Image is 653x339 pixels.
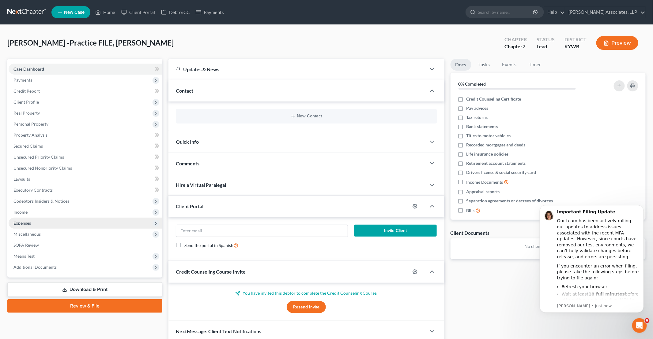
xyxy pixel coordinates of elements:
[13,143,43,149] span: Secured Claims
[466,169,536,175] span: Drivers license & social security card
[92,7,118,18] a: Home
[523,43,525,49] span: 7
[455,243,641,249] p: No client documents yet.
[13,176,30,182] span: Lawsuits
[504,36,527,43] div: Chapter
[13,99,39,105] span: Client Profile
[466,198,553,204] span: Separation agreements or decrees of divorces
[497,59,522,71] a: Events
[596,36,638,50] button: Preview
[565,7,645,18] a: [PERSON_NAME] Associates, LLP
[181,114,432,119] button: New Contact
[459,81,486,87] strong: 0% Completed
[13,253,35,259] span: Means Test
[287,301,326,313] button: Resend Invite
[13,110,40,116] span: Real Property
[9,141,162,152] a: Secured Claims
[13,242,39,248] span: SOFA Review
[451,230,490,236] div: Client Documents
[9,185,162,196] a: Executory Contracts
[466,189,500,195] span: Appraisal reports
[544,7,565,18] a: Help
[13,231,41,237] span: Miscellaneous
[13,198,69,204] span: Codebtors Insiders & Notices
[474,59,495,71] a: Tasks
[466,96,521,102] span: Credit Counseling Certificate
[13,132,47,138] span: Property Analysis
[537,43,555,50] div: Lead
[9,163,162,174] a: Unsecured Nonpriority Claims
[9,86,162,97] a: Credit Report
[13,77,32,83] span: Payments
[13,165,72,171] span: Unsecured Nonpriority Claims
[466,151,509,157] span: Life insurance policies
[7,38,174,47] span: [PERSON_NAME] -Practice FILE, [PERSON_NAME]
[13,264,57,270] span: Additional Documents
[193,7,227,18] a: Payments
[9,64,162,75] a: Case Dashboard
[13,88,40,94] span: Credit Report
[7,282,162,297] a: Download & Print
[530,198,653,336] iframe: Intercom notifications message
[176,66,419,72] div: Updates & News
[176,182,226,188] span: Hire a Virtual Paralegal
[158,7,193,18] a: DebtorCC
[176,290,437,296] p: You have invited this debtor to complete the Credit Counseling Course.
[176,225,348,237] input: Enter email
[9,240,162,251] a: SOFA Review
[466,114,488,120] span: Tax returns
[466,105,489,111] span: Pay advices
[64,10,85,15] span: New Case
[451,59,471,71] a: Docs
[176,203,203,209] span: Client Portal
[176,139,199,145] span: Quick Info
[537,36,555,43] div: Status
[9,174,162,185] a: Lawsuits
[9,152,162,163] a: Unsecured Priority Claims
[13,66,44,72] span: Case Dashboard
[354,225,437,237] button: Invite Client
[466,160,526,166] span: Retirement account statements
[13,209,28,215] span: Income
[118,7,158,18] a: Client Portal
[176,88,193,94] span: Contact
[13,187,53,193] span: Executory Contracts
[466,179,503,185] span: Income Documents
[466,142,526,148] span: Recorded mortgages and deeds
[466,123,498,130] span: Bank statements
[466,133,511,139] span: Titles to motor vehicles
[466,208,475,214] span: Bills
[645,318,650,323] span: 6
[176,328,261,334] span: NextMessage: Client Text Notifications
[504,43,527,50] div: Chapter
[184,243,233,248] span: Send the portal in Spanish
[13,121,48,127] span: Personal Property
[13,154,64,160] span: Unsecured Priority Claims
[7,299,162,313] a: Review & File
[564,36,587,43] div: District
[176,269,246,275] span: Credit Counseling Course Invite
[176,160,199,166] span: Comments
[478,6,534,18] input: Search by name...
[632,318,647,333] iframe: Intercom live chat
[524,59,546,71] a: Timer
[564,43,587,50] div: KYWB
[13,220,31,226] span: Expenses
[9,130,162,141] a: Property Analysis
